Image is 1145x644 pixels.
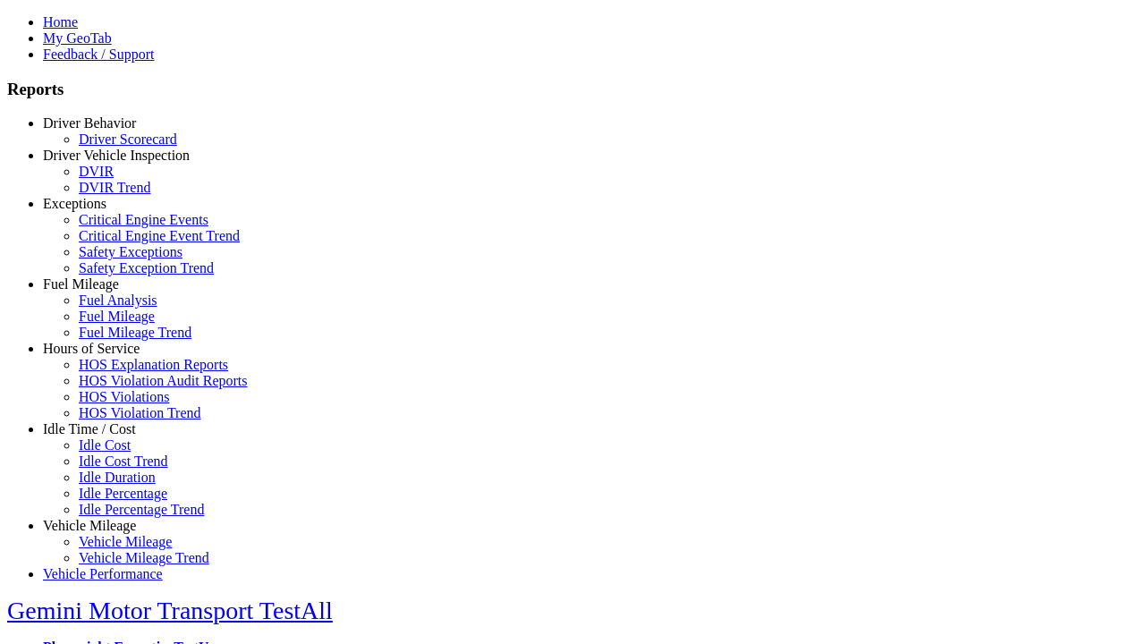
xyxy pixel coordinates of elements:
[79,260,214,275] a: Safety Exception Trend
[79,180,150,195] a: DVIR Trend
[43,276,119,292] a: Fuel Mileage
[79,502,204,517] a: Idle Percentage Trend
[43,196,106,211] a: Exceptions
[43,518,136,533] a: Vehicle Mileage
[79,309,155,324] a: Fuel Mileage
[79,486,167,501] a: Idle Percentage
[79,325,191,340] a: Fuel Mileage Trend
[79,437,131,453] a: Idle Cost
[43,566,163,581] a: Vehicle Performance
[43,148,190,163] a: Driver Vehicle Inspection
[79,470,156,485] a: Idle Duration
[7,80,1138,99] h3: Reports
[79,357,228,372] a: HOS Explanation Reports
[43,47,154,62] a: Feedback / Support
[79,228,240,243] a: Critical Engine Event Trend
[79,534,172,549] a: Vehicle Mileage
[79,131,177,147] a: Driver Scorecard
[43,421,136,436] a: Idle Time / Cost
[79,164,114,179] a: DVIR
[79,550,209,565] a: Vehicle Mileage Trend
[79,389,169,404] a: HOS Violations
[79,453,168,469] a: Idle Cost Trend
[43,115,136,131] a: Driver Behavior
[79,405,201,420] a: HOS Violation Trend
[79,373,248,388] a: HOS Violation Audit Reports
[79,244,182,259] a: Safety Exceptions
[79,212,208,227] a: Critical Engine Events
[43,30,112,46] a: My GeoTab
[79,292,157,308] a: Fuel Analysis
[7,597,333,624] a: Gemini Motor Transport TestAll
[43,341,140,356] a: Hours of Service
[43,14,78,30] a: Home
